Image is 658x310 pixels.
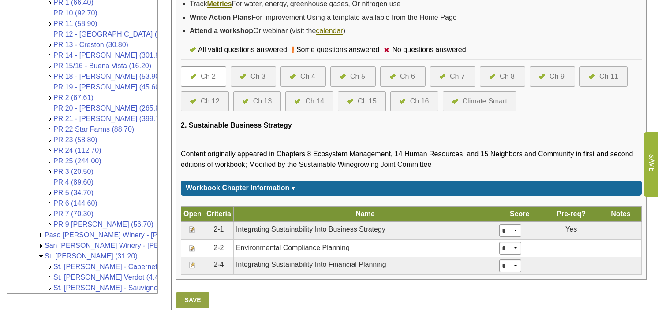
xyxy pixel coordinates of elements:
[176,292,209,308] a: Save
[316,27,343,35] a: calendar
[290,71,317,82] a: Ch 4
[347,96,377,107] a: Ch 15
[190,11,642,24] li: For improvement Using a template available from the Home Page
[204,239,233,257] td: 2-2
[463,96,507,107] div: Climate Smart
[542,221,600,239] td: Yes
[53,9,97,17] a: PR 10 (92.70)
[400,71,415,82] div: Ch 6
[243,99,249,104] img: icon-all-questions-answered.png
[53,221,153,228] a: PR 9 [PERSON_NAME] (56.70)
[340,74,346,79] img: icon-all-questions-answered.png
[53,157,101,165] a: PR 25 (244.00)
[292,46,294,53] img: icon-some-questions-answered.png
[53,284,206,292] a: St. [PERSON_NAME] - Sauvignon Blanc (10.90)
[201,96,220,107] div: Ch 12
[294,44,384,55] div: Some questions answered
[53,20,97,27] a: PR 11 (58.90)
[53,199,97,207] a: PR 6 (144.60)
[190,96,220,107] a: Ch 12
[201,71,216,82] div: Ch 2
[53,94,93,101] a: PR 2 (67.61)
[291,187,295,190] img: sort_arrow_down.gif
[53,115,165,122] a: PR 21 - [PERSON_NAME] (399.70)
[53,104,165,112] a: PR 20 - [PERSON_NAME] (265.80)
[53,168,93,175] a: PR 3 (20.50)
[53,125,134,133] a: PR 22 Star Farms (88.70)
[600,206,641,221] th: Notes
[53,62,151,70] a: PR 15/16 - Buena Vista (16.20)
[497,206,542,221] th: Score
[643,132,658,197] input: Submit
[439,71,466,82] a: Ch 7
[389,71,416,82] a: Ch 6
[295,96,324,107] a: Ch 14
[53,273,165,281] a: St. [PERSON_NAME] Verdot (4.40)
[190,74,196,79] img: icon-all-questions-answered.png
[196,44,292,55] div: All valid questions answered
[305,96,324,107] div: Ch 14
[384,48,390,52] img: icon-no-questions-answered.png
[53,73,161,80] a: PR 18 - [PERSON_NAME] (53.90)
[400,96,429,107] a: Ch 16
[452,96,507,107] a: Climate Smart
[233,239,497,257] td: Environmental Compliance Planning
[347,99,353,104] img: icon-all-questions-answered.png
[489,74,495,79] img: icon-all-questions-answered.png
[253,96,272,107] div: Ch 13
[53,52,165,59] a: PR 14 - [PERSON_NAME] (301.90)
[53,30,177,38] a: PR 12 - [GEOGRAPHIC_DATA] (63.30)
[204,221,233,239] td: 2-1
[290,74,296,79] img: icon-all-questions-answered.png
[181,150,633,168] span: Content originally appeared in Chapters 8 Ecosystem Management, 14 Human Resources, and 15 Neighb...
[53,41,128,48] a: PR 13 - Creston (30.80)
[53,136,97,144] a: PR 23 (58.80)
[53,263,217,270] a: St. [PERSON_NAME] - Cabernet Sauvignon (16.40)
[38,253,45,260] img: Collapse St. Helena Vineyards (31.20)
[233,206,497,221] th: Name
[233,257,497,274] td: Integrating Sustainability Into Financial Planning
[45,242,277,249] a: San [PERSON_NAME] Winery - [PERSON_NAME] Vineyards & Wines (0)
[243,96,272,107] a: Ch 13
[589,71,618,82] a: Ch 11
[489,71,516,82] a: Ch 8
[439,74,445,79] img: icon-all-questions-answered.png
[204,206,233,221] th: Criteria
[589,74,595,79] img: icon-all-questions-answered.png
[190,99,196,104] img: icon-all-questions-answered.png
[450,71,465,82] div: Ch 7
[190,47,196,52] img: icon-all-questions-answered.png
[410,96,429,107] div: Ch 16
[452,99,458,104] img: icon-all-questions-answered.png
[340,71,366,82] a: Ch 5
[539,71,566,82] a: Ch 9
[181,122,292,129] span: 2. Sustainable Business Strategy
[599,71,618,82] div: Ch 11
[190,24,642,37] li: Or webinar (visit the )
[400,99,406,104] img: icon-all-questions-answered.png
[250,71,265,82] div: Ch 3
[181,181,642,196] div: Click for more or less content
[295,99,301,104] img: icon-all-questions-answered.png
[240,71,267,82] a: Ch 3
[53,210,93,218] a: PR 7 (70.30)
[53,147,101,154] a: PR 24 (112.70)
[53,178,93,186] a: PR 4 (89.60)
[539,74,545,79] img: icon-all-questions-answered.png
[233,221,497,239] td: Integrating Sustainability Into Business Strategy
[389,74,396,79] img: icon-all-questions-answered.png
[240,74,246,79] img: icon-all-questions-answered.png
[542,206,600,221] th: Pre-req?
[350,71,365,82] div: Ch 5
[186,184,289,192] span: Workbook Chapter Information
[500,71,515,82] div: Ch 8
[550,71,565,82] div: Ch 9
[53,189,93,196] a: PR 5 (34.70)
[358,96,377,107] div: Ch 15
[45,231,318,239] a: Paso [PERSON_NAME] Winery - [PERSON_NAME] Vineyards & Wines (1,064,841.00)
[53,83,161,91] a: PR 19 - [PERSON_NAME] (45.60)
[181,206,204,221] th: Open
[300,71,315,82] div: Ch 4
[204,257,233,274] td: 2-4
[390,44,470,55] div: No questions answered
